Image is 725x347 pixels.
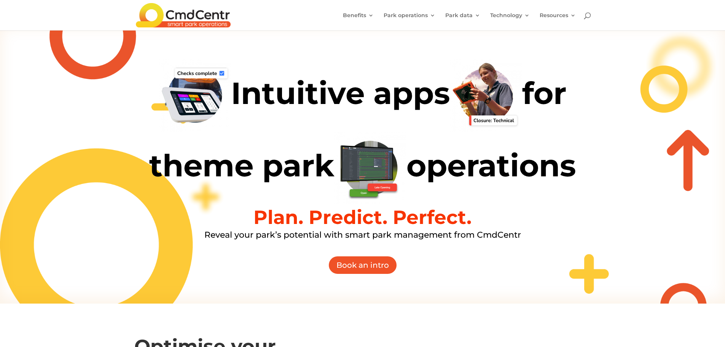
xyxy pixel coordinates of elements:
b: Plan. Predict. Perfect. [253,206,472,229]
a: Benefits [343,13,374,30]
h3: Reveal your park’s potential with smart park management from CmdCentr [134,231,591,243]
h1: Intuitive apps for theme park operations [134,59,591,208]
a: Resources [540,13,576,30]
img: CmdCentr [136,3,231,27]
a: Park data [445,13,480,30]
a: Park operations [384,13,435,30]
a: Book an intro [328,256,397,275]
